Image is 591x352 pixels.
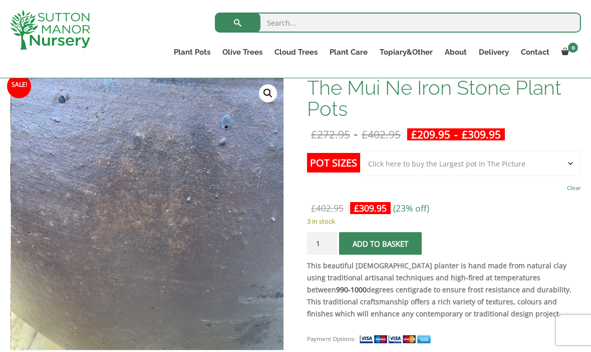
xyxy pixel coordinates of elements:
[307,260,581,320] p: .
[307,261,571,318] strong: This beautiful [DEMOGRAPHIC_DATA] planter is hand made from natural clay using traditional artisa...
[359,334,434,344] img: payment supported
[307,335,356,342] small: Payment Options:
[439,45,473,59] a: About
[362,127,401,141] bdi: 402.95
[362,127,368,141] span: £
[555,45,581,59] a: 0
[268,45,324,59] a: Cloud Trees
[307,215,581,227] p: 3 in stock
[168,45,216,59] a: Plant Pots
[311,202,344,214] bdi: 402.95
[259,84,277,102] a: View full-screen image gallery
[311,202,316,214] span: £
[567,181,581,195] a: Clear options
[311,127,317,141] span: £
[307,153,360,172] label: Pot Sizes
[354,202,359,214] span: £
[216,45,268,59] a: Olive Trees
[407,128,505,140] ins: -
[307,128,405,140] del: -
[473,45,515,59] a: Delivery
[215,13,581,33] input: Search...
[462,127,501,141] bdi: 309.95
[336,285,367,294] a: 990-1000
[307,77,581,119] h1: The Mui Ne Iron Stone Plant Pots
[324,45,374,59] a: Plant Care
[411,127,417,141] span: £
[10,10,90,50] img: logo
[411,127,450,141] bdi: 209.95
[393,202,429,214] span: (23% off)
[339,232,422,255] button: Add to basket
[7,74,31,98] span: Sale!
[462,127,468,141] span: £
[568,43,578,53] span: 0
[307,232,337,255] input: Product quantity
[515,45,555,59] a: Contact
[311,127,350,141] bdi: 272.95
[354,202,387,214] bdi: 309.95
[374,45,439,59] a: Topiary&Other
